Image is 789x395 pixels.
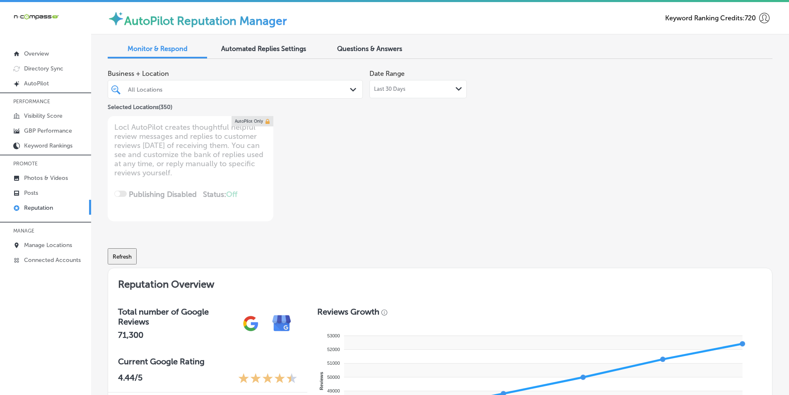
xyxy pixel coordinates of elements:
p: Overview [24,50,49,57]
img: autopilot-icon [108,10,124,27]
span: Keyword Ranking Credits: 720 [665,14,756,22]
h2: 71,300 [118,330,235,340]
p: 4.44 /5 [118,373,142,385]
tspan: 53000 [327,333,340,338]
p: GBP Performance [24,127,72,134]
p: AutoPilot [24,80,49,87]
p: Connected Accounts [24,257,81,264]
p: Photos & Videos [24,174,68,182]
span: Automated Replies Settings [221,45,306,53]
span: Monitor & Respond [128,45,188,53]
tspan: 49000 [327,388,340,393]
p: Directory Sync [24,65,63,72]
label: Date Range [369,70,405,78]
tspan: 52000 [327,347,340,352]
img: e7ababfa220611ac49bdb491a11684a6.png [266,308,297,339]
p: Reputation [24,204,53,211]
text: Reviews [319,372,324,390]
button: Refresh [108,248,137,264]
h3: Reviews Growth [317,307,379,317]
label: AutoPilot Reputation Manager [124,14,287,28]
img: gPZS+5FD6qPJAAAAABJRU5ErkJggg== [235,308,266,339]
tspan: 50000 [327,375,340,380]
h3: Current Google Rating [118,356,297,366]
span: Questions & Answers [337,45,402,53]
div: 4.44 Stars [238,373,297,385]
span: Business + Location [108,70,363,78]
tspan: 51000 [327,361,340,366]
p: Keyword Rankings [24,142,72,149]
h3: Total number of Google Reviews [118,307,235,327]
img: 660ab0bf-5cc7-4cb8-ba1c-48b5ae0f18e60NCTV_CLogo_TV_Black_-500x88.png [13,13,59,21]
span: Last 30 Days [374,86,405,92]
p: Posts [24,189,38,196]
div: All Locations [128,86,351,93]
p: Selected Locations ( 350 ) [108,100,172,111]
h2: Reputation Overview [108,268,772,297]
p: Visibility Score [24,112,63,119]
p: Manage Locations [24,242,72,249]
